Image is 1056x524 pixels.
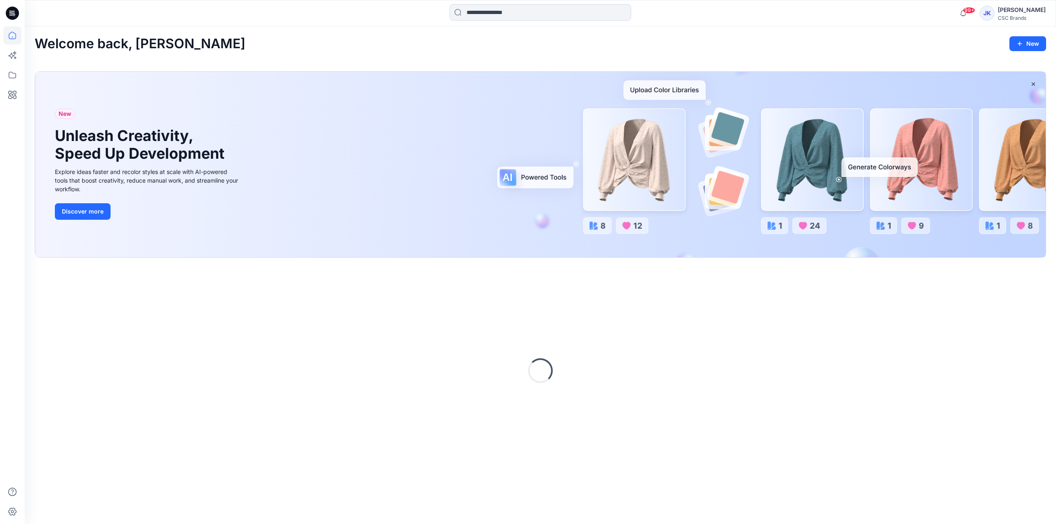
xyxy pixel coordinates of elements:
a: Discover more [55,203,240,220]
span: 99+ [963,7,975,14]
div: JK [980,6,995,21]
div: CSC Brands [998,15,1046,21]
div: Explore ideas faster and recolor styles at scale with AI-powered tools that boost creativity, red... [55,167,240,193]
button: New [1009,36,1046,51]
span: New [59,109,71,119]
div: [PERSON_NAME] [998,5,1046,15]
button: Discover more [55,203,111,220]
h2: Welcome back, [PERSON_NAME] [35,36,245,52]
h1: Unleash Creativity, Speed Up Development [55,127,228,162]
